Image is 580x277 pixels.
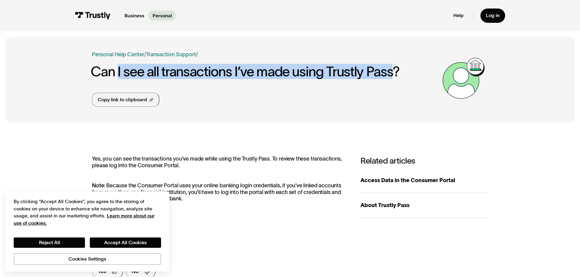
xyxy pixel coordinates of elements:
[360,176,488,185] div: Access Data in the Consumer Portal
[453,12,464,19] a: Help
[92,182,104,189] strong: Note
[14,253,161,265] button: Cookies Settings
[14,198,161,265] div: Privacy
[5,191,169,272] div: Cookie banner
[360,193,488,218] a: About Trustly Pass
[480,9,505,23] a: Log in
[92,182,347,202] p: : Because the Consumer Portal uses your online banking login credentials, if you've linked accoun...
[91,64,439,79] h1: Can I see all transactions I’ve made using Trustly Pass?
[196,50,198,59] div: /
[92,50,144,59] a: Personal Help Center
[360,156,488,165] h3: Related articles
[120,11,148,21] a: Business
[144,50,146,59] div: /
[14,198,161,227] div: By clicking “Accept All Cookies”, you agree to the storing of cookies on your device to enhance s...
[486,12,500,19] div: Log in
[98,96,147,103] div: Copy link to clipboard
[360,201,488,209] div: About Trustly Pass
[75,12,111,19] img: Trustly Logo
[360,168,488,193] a: Access Data in the Consumer Portal
[90,237,161,248] button: Accept All Cookies
[14,237,85,248] button: Reject All
[92,93,159,107] a: Copy link to clipboard
[92,253,332,261] div: Was this article helpful?
[148,11,176,21] a: Personal
[125,12,144,19] p: Business
[146,51,196,57] a: Transaction Support
[92,156,347,169] p: Yes, you can see the transactions you've made while using the Trustly Pass. To review these trans...
[153,12,172,19] p: Personal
